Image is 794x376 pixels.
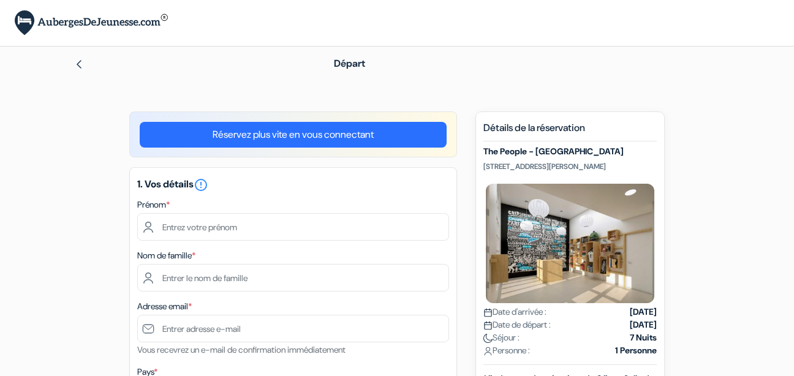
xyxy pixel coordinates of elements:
[137,315,449,342] input: Entrer adresse e-mail
[137,300,192,313] label: Adresse email
[483,122,657,141] h5: Détails de la réservation
[630,331,657,344] strong: 7 Nuits
[483,347,493,356] img: user_icon.svg
[630,318,657,331] strong: [DATE]
[630,306,657,318] strong: [DATE]
[483,344,530,357] span: Personne :
[483,321,493,330] img: calendar.svg
[137,344,346,355] small: Vous recevrez un e-mail de confirmation immédiatement
[615,344,657,357] strong: 1 Personne
[194,178,208,190] a: error_outline
[483,308,493,317] img: calendar.svg
[483,318,551,331] span: Date de départ :
[483,331,520,344] span: Séjour :
[137,178,449,192] h5: 1. Vos détails
[483,306,546,318] span: Date d'arrivée :
[137,249,195,262] label: Nom de famille
[137,264,449,291] input: Entrer le nom de famille
[334,57,365,70] span: Départ
[74,59,84,69] img: left_arrow.svg
[137,198,170,211] label: Prénom
[483,162,657,171] p: [STREET_ADDRESS][PERSON_NAME]
[483,146,657,157] h5: The People - [GEOGRAPHIC_DATA]
[137,213,449,241] input: Entrez votre prénom
[140,122,447,148] a: Réservez plus vite en vous connectant
[15,10,168,36] img: AubergesDeJeunesse.com
[483,334,493,343] img: moon.svg
[194,178,208,192] i: error_outline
